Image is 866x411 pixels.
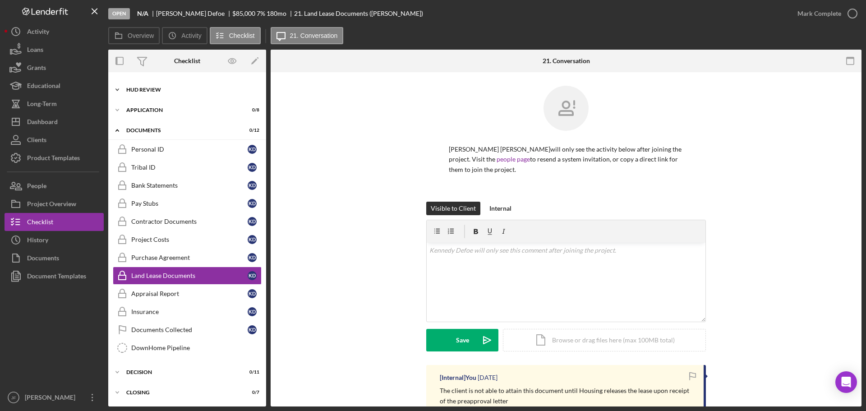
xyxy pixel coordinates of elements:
[5,267,104,285] button: Document Templates
[5,195,104,213] button: Project Overview
[27,131,46,151] div: Clients
[248,253,257,262] div: K D
[5,131,104,149] button: Clients
[156,10,232,17] div: [PERSON_NAME] Defoe
[243,369,259,375] div: 0 / 11
[131,218,248,225] div: Contractor Documents
[27,23,49,43] div: Activity
[162,27,207,44] button: Activity
[27,41,43,61] div: Loans
[5,41,104,59] button: Loans
[27,59,46,79] div: Grants
[27,231,48,251] div: History
[113,140,262,158] a: Personal IDKD
[248,307,257,316] div: K D
[5,23,104,41] button: Activity
[5,77,104,95] button: Educational
[131,164,248,171] div: Tribal ID
[426,202,480,215] button: Visible to Client
[131,200,248,207] div: Pay Stubs
[449,144,683,175] p: [PERSON_NAME] [PERSON_NAME] will only see the activity below after joining the project. Visit the...
[788,5,861,23] button: Mark Complete
[485,202,516,215] button: Internal
[5,177,104,195] button: People
[248,325,257,334] div: K D
[113,285,262,303] a: Appraisal ReportKD
[5,95,104,113] button: Long-Term
[5,231,104,249] button: History
[248,199,257,208] div: K D
[108,8,130,19] div: Open
[248,289,257,298] div: K D
[131,254,248,261] div: Purchase Agreement
[232,9,255,17] span: $85,000
[248,163,257,172] div: K D
[5,213,104,231] a: Checklist
[5,149,104,167] button: Product Templates
[248,217,257,226] div: K D
[27,177,46,197] div: People
[113,339,262,357] a: DownHome Pipeline
[5,113,104,131] button: Dashboard
[271,27,344,44] button: 21. Conversation
[267,10,286,17] div: 180 mo
[835,371,857,393] div: Open Intercom Messenger
[131,236,248,243] div: Project Costs
[113,267,262,285] a: Land Lease DocumentsKD
[248,271,257,280] div: K D
[243,128,259,133] div: 0 / 12
[248,145,257,154] div: K D
[137,10,148,17] b: N/A
[5,59,104,77] button: Grants
[456,329,469,351] div: Save
[27,149,80,169] div: Product Templates
[131,182,248,189] div: Bank Statements
[131,308,248,315] div: Insurance
[478,374,497,381] time: 2025-09-26 16:24
[248,235,257,244] div: K D
[126,87,255,92] div: HUD Review
[5,249,104,267] button: Documents
[113,303,262,321] a: InsuranceKD
[113,231,262,249] a: Project CostsKD
[489,202,511,215] div: Internal
[23,388,81,409] div: [PERSON_NAME]
[113,176,262,194] a: Bank StatementsKD
[113,158,262,176] a: Tribal IDKD
[131,344,261,351] div: DownHome Pipeline
[113,249,262,267] a: Purchase AgreementKD
[543,57,590,65] div: 21. Conversation
[108,27,160,44] button: Overview
[290,32,338,39] label: 21. Conversation
[27,113,58,133] div: Dashboard
[27,249,59,269] div: Documents
[131,326,248,333] div: Documents Collected
[113,321,262,339] a: Documents CollectedKD
[126,369,237,375] div: Decision
[27,95,57,115] div: Long-Term
[797,5,841,23] div: Mark Complete
[497,155,530,163] a: people page
[440,386,695,406] p: The client is not able to attain this document until Housing releases the lease upon receipt of t...
[5,388,104,406] button: JF[PERSON_NAME]
[257,10,265,17] div: 7 %
[243,107,259,113] div: 0 / 8
[181,32,201,39] label: Activity
[27,267,86,287] div: Document Templates
[113,194,262,212] a: Pay StubsKD
[27,77,60,97] div: Educational
[128,32,154,39] label: Overview
[229,32,255,39] label: Checklist
[210,27,261,44] button: Checklist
